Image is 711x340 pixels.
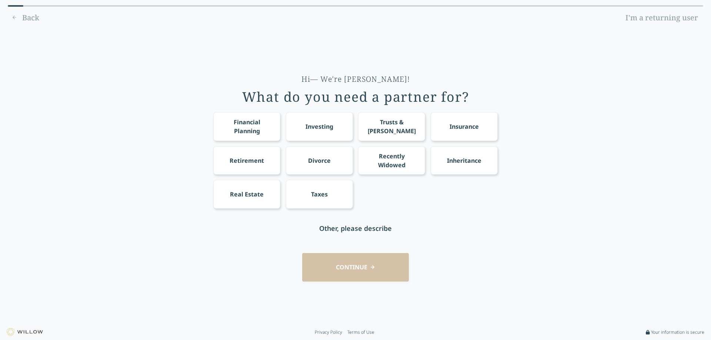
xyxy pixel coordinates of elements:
div: What do you need a partner for? [242,90,469,104]
div: Other, please describe [319,223,392,233]
div: Investing [306,122,333,131]
div: Taxes [311,190,328,199]
div: Insurance [450,122,479,131]
a: I'm a returning user [620,12,703,24]
div: Trusts & [PERSON_NAME] [365,118,418,135]
span: Your information is secure [651,329,704,335]
div: Divorce [308,156,331,165]
div: 0% complete [8,5,23,7]
div: Hi— We're [PERSON_NAME]! [301,74,410,84]
div: Real Estate [230,190,264,199]
a: Terms of Use [347,329,374,335]
a: Privacy Policy [315,329,342,335]
div: Retirement [230,156,264,165]
div: Recently Widowed [365,152,418,169]
div: Inheritance [447,156,481,165]
div: Financial Planning [220,118,274,135]
img: Willow logo [7,328,43,336]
